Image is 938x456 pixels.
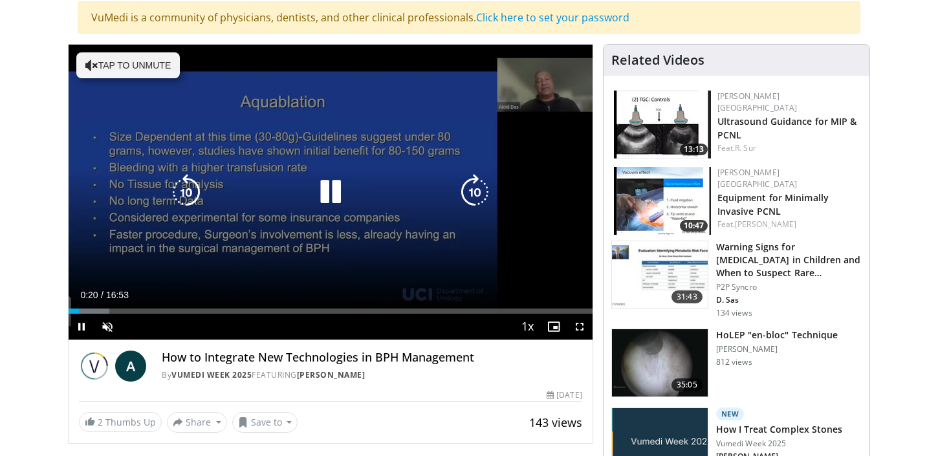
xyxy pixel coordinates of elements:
h3: HoLEP "en-bloc" Technique [716,329,838,342]
p: 812 views [716,357,752,367]
span: / [101,290,104,300]
p: Vumedi Week 2025 [716,439,843,449]
a: [PERSON_NAME] [735,219,796,230]
span: 2 [98,416,103,428]
div: Feat. [717,219,859,230]
a: A [115,351,146,382]
button: Fullscreen [567,314,593,340]
button: Share [167,412,227,433]
a: 2 Thumbs Up [79,412,162,432]
p: New [716,407,745,420]
div: Progress Bar [69,309,593,314]
span: 31:43 [671,290,703,303]
img: 57193a21-700a-4103-8163-b4069ca57589.150x105_q85_crop-smart_upscale.jpg [614,167,711,235]
img: ae74b246-eda0-4548-a041-8444a00e0b2d.150x105_q85_crop-smart_upscale.jpg [614,91,711,158]
h3: How I Treat Complex Stones [716,423,843,436]
h4: Related Videos [611,52,704,68]
p: P2P Syncro [716,282,862,292]
a: [PERSON_NAME] [GEOGRAPHIC_DATA] [717,91,798,113]
span: 35:05 [671,378,703,391]
a: 31:43 Warning Signs for [MEDICAL_DATA] in Children and When to Suspect Rare… P2P Syncro D. Sas 13... [611,241,862,318]
p: [PERSON_NAME] [716,344,838,354]
button: Save to [232,412,298,433]
img: Vumedi Week 2025 [79,351,110,382]
button: Pause [69,314,94,340]
a: 10:47 [614,167,711,235]
div: [DATE] [547,389,582,401]
span: 16:53 [106,290,129,300]
img: b1bc6859-4bdd-4be1-8442-b8b8c53ce8a1.150x105_q85_crop-smart_upscale.jpg [612,241,708,309]
a: [PERSON_NAME] [GEOGRAPHIC_DATA] [717,167,798,190]
h4: How to Integrate New Technologies in BPH Management [162,351,582,365]
div: By FEATURING [162,369,582,381]
a: [PERSON_NAME] [297,369,365,380]
span: 10:47 [680,220,708,232]
div: Feat. [717,142,859,154]
a: Click here to set your password [476,10,629,25]
span: 13:13 [680,144,708,155]
button: Playback Rate [515,314,541,340]
h3: Warning Signs for [MEDICAL_DATA] in Children and When to Suspect Rare… [716,241,862,279]
a: 13:13 [614,91,711,158]
span: 143 views [529,415,582,430]
a: 35:05 HoLEP "en-bloc" Technique [PERSON_NAME] 812 views [611,329,862,397]
p: D. Sas [716,295,862,305]
a: R. Sur [735,142,756,153]
button: Unmute [94,314,120,340]
p: 134 views [716,308,752,318]
div: VuMedi is a community of physicians, dentists, and other clinical professionals. [78,1,860,34]
img: fb452d19-f97f-4b12-854a-e22d5bcc68fc.150x105_q85_crop-smart_upscale.jpg [612,329,708,396]
a: Vumedi Week 2025 [171,369,252,380]
a: Ultrasound Guidance for MIP & PCNL [717,115,857,141]
a: Equipment for Minimally Invasive PCNL [717,191,829,217]
button: Tap to unmute [76,52,180,78]
button: Enable picture-in-picture mode [541,314,567,340]
video-js: Video Player [69,45,593,340]
span: 0:20 [80,290,98,300]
